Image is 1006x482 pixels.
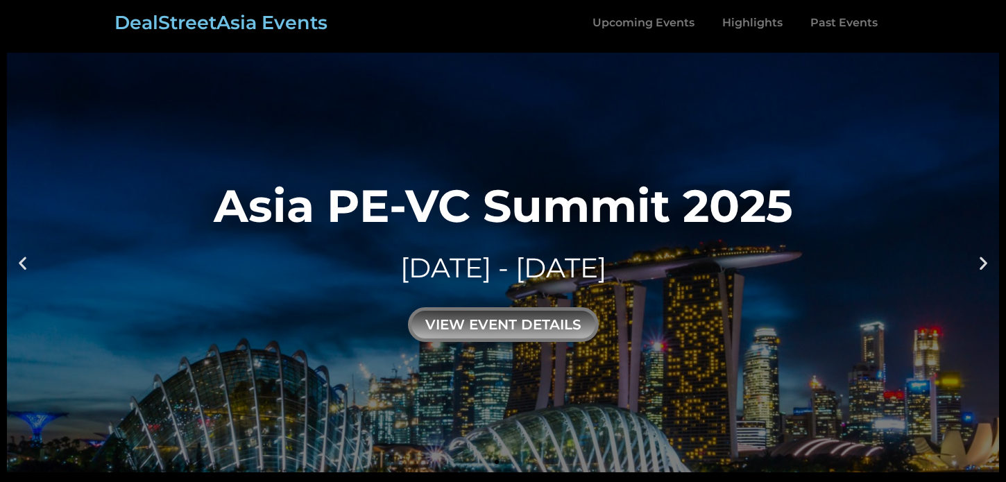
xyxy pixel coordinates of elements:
[507,460,511,464] span: Go to slide 2
[7,53,999,472] a: Asia PE-VC Summit 2025[DATE] - [DATE]view event details
[975,254,992,271] div: Next slide
[214,183,793,228] div: Asia PE-VC Summit 2025
[408,307,599,342] div: view event details
[796,7,892,39] a: Past Events
[495,460,499,464] span: Go to slide 1
[708,7,796,39] a: Highlights
[114,11,327,34] a: DealStreetAsia Events
[214,249,793,287] div: [DATE] - [DATE]
[579,7,708,39] a: Upcoming Events
[14,254,31,271] div: Previous slide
